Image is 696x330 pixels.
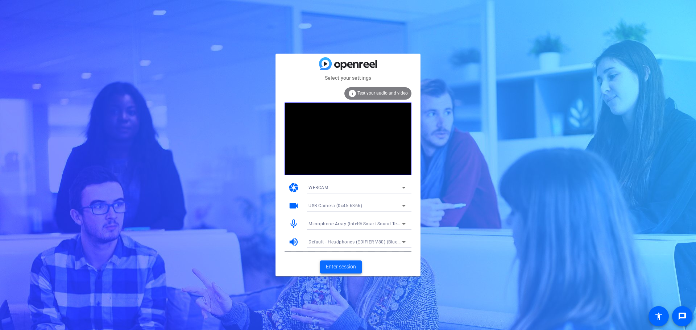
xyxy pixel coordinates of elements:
mat-icon: volume_up [288,237,299,247]
span: USB Camera (0c45:6366) [308,203,362,208]
mat-icon: mic_none [288,218,299,229]
mat-icon: videocam [288,200,299,211]
button: Enter session [320,260,362,273]
span: Default - Headphones (EDIFIER V80) (Bluetooth) [308,239,410,245]
span: Microphone Array (Intel® Smart Sound Technology (Intel® SST)) [308,221,445,226]
span: Enter session [326,263,356,271]
mat-icon: message [678,312,687,321]
mat-card-subtitle: Select your settings [275,74,420,82]
mat-icon: info [348,89,357,98]
img: blue-gradient.svg [319,57,377,70]
mat-icon: camera [288,182,299,193]
span: Test your audio and video [357,91,408,96]
mat-icon: accessibility [654,312,663,321]
span: WEBCAM [308,185,328,190]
